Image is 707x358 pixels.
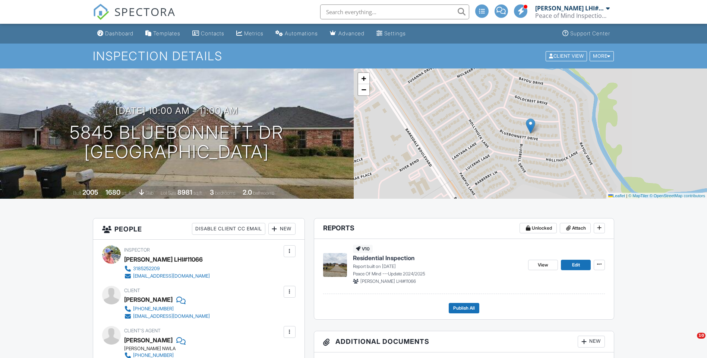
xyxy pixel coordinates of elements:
[526,118,535,134] img: Marker
[373,27,409,41] a: Settings
[189,27,227,41] a: Contacts
[93,49,615,63] h1: Inspection Details
[546,51,587,61] div: Client View
[124,305,210,313] a: [PHONE_NUMBER]
[590,51,614,61] div: More
[73,190,81,196] span: Built
[559,27,613,41] a: Support Center
[124,346,216,352] div: [PERSON_NAME] NWLA
[124,254,203,265] div: [PERSON_NAME] LHI#11066
[361,85,366,94] span: −
[121,190,132,196] span: sq. ft.
[650,194,705,198] a: © OpenStreetMap contributors
[82,188,98,196] div: 2005
[93,4,109,20] img: The Best Home Inspection Software - Spectora
[133,306,174,312] div: [PHONE_NUMBER]
[93,218,304,240] h3: People
[545,53,589,58] a: Client View
[626,194,627,198] span: |
[361,74,366,83] span: +
[243,188,252,196] div: 2.0
[338,30,364,36] div: Advanced
[535,12,610,19] div: Peace of Mind Inspection Service, LLC
[124,294,173,305] div: [PERSON_NAME]
[105,188,120,196] div: 1680
[272,27,321,41] a: Automations (Advanced)
[215,190,236,196] span: bedrooms
[233,27,266,41] a: Metrics
[578,336,605,348] div: New
[153,30,180,36] div: Templates
[70,123,284,162] h1: 5845 Bluebonnett Dr [GEOGRAPHIC_DATA]
[628,194,648,198] a: © MapTiler
[105,30,133,36] div: Dashboard
[124,247,150,253] span: Inspector
[124,328,161,333] span: Client's Agent
[93,10,176,26] a: SPECTORA
[244,30,263,36] div: Metrics
[697,333,706,339] span: 10
[210,188,214,196] div: 3
[94,27,136,41] a: Dashboard
[268,223,296,235] div: New
[682,333,700,351] iframe: Intercom live chat
[327,27,367,41] a: Advanced
[314,331,614,352] h3: Additional Documents
[358,84,369,95] a: Zoom out
[133,266,160,272] div: 3185252209
[124,335,173,346] a: [PERSON_NAME]
[320,4,469,19] input: Search everything...
[124,313,210,320] a: [EMAIL_ADDRESS][DOMAIN_NAME]
[384,30,406,36] div: Settings
[608,194,625,198] a: Leaflet
[116,106,238,116] h3: [DATE] 10:00 am - 11:00 am
[253,190,274,196] span: bathrooms
[142,27,183,41] a: Templates
[192,223,265,235] div: Disable Client CC Email
[133,273,210,279] div: [EMAIL_ADDRESS][DOMAIN_NAME]
[570,30,610,36] div: Support Center
[285,30,318,36] div: Automations
[193,190,203,196] span: sq.ft.
[201,30,224,36] div: Contacts
[133,313,210,319] div: [EMAIL_ADDRESS][DOMAIN_NAME]
[124,288,140,293] span: Client
[145,190,154,196] span: slab
[535,4,604,12] div: [PERSON_NAME] LHI#11066
[161,190,176,196] span: Lot Size
[124,265,210,272] a: 3185252209
[177,188,192,196] div: 8981
[114,4,176,19] span: SPECTORA
[124,272,210,280] a: [EMAIL_ADDRESS][DOMAIN_NAME]
[358,73,369,84] a: Zoom in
